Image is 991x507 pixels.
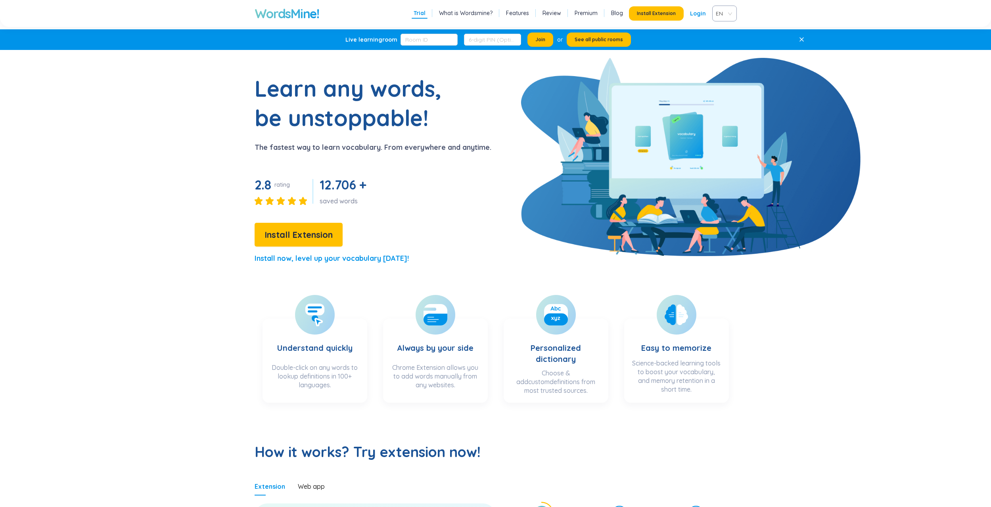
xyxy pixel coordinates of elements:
stickly-highlight: custom [528,378,550,386]
div: Live learning [345,36,397,44]
p: Install now, level up your vocabulary [DATE]! [255,253,409,264]
button: Join [527,33,553,47]
div: Choose & add definitions from most trusted sources. [512,369,600,395]
span: VIE [716,8,730,19]
div: rating [274,181,290,189]
div: Web app [298,482,325,491]
h3: Always by your side [397,327,473,359]
span: Install Extension [637,10,676,17]
p: The fastest way to learn vocabulary. From everywhere and anytime. [255,142,491,153]
div: Double-click on any words to lookup definitions in 100+ languages. [270,363,359,395]
a: Login [690,6,706,21]
span: 12.706 + [320,177,366,193]
a: Premium [575,9,598,17]
h1: Learn any words, be unstoppable! [255,74,453,132]
a: Features [506,9,529,17]
a: Review [542,9,561,17]
div: Science-backed learning tools to boost your vocabulary, and memory retention in a short time. [632,359,721,395]
h2: How it works? Try extension now! [255,442,737,461]
a: Install Extension [255,231,343,239]
button: Install Extension [255,223,343,247]
button: Install Extension [629,6,684,21]
div: Extension [255,482,285,491]
input: 6-digit PIN (Optional) [464,34,521,46]
span: Join [535,36,545,43]
span: Install Extension [265,228,333,242]
stickly-highlight: room [382,36,397,43]
a: WordsMine! [255,6,319,21]
a: Trial [414,9,426,17]
span: See all public rooms [575,36,623,43]
div: or [557,35,563,44]
a: Blog [611,9,623,17]
span: 2.8 [255,177,271,193]
h3: Understand quickly [277,327,353,359]
h3: Personalized dictionary [512,327,600,365]
a: What is Wordsmine? [439,9,493,17]
div: saved words [320,197,370,205]
h3: Easy to memorize [641,327,711,355]
stickly-highlight: Features [506,10,529,17]
input: Room ID [401,34,458,46]
div: Chrome Extension allows you to add words manually from any websites. [391,363,480,395]
button: See all public rooms [567,33,631,47]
